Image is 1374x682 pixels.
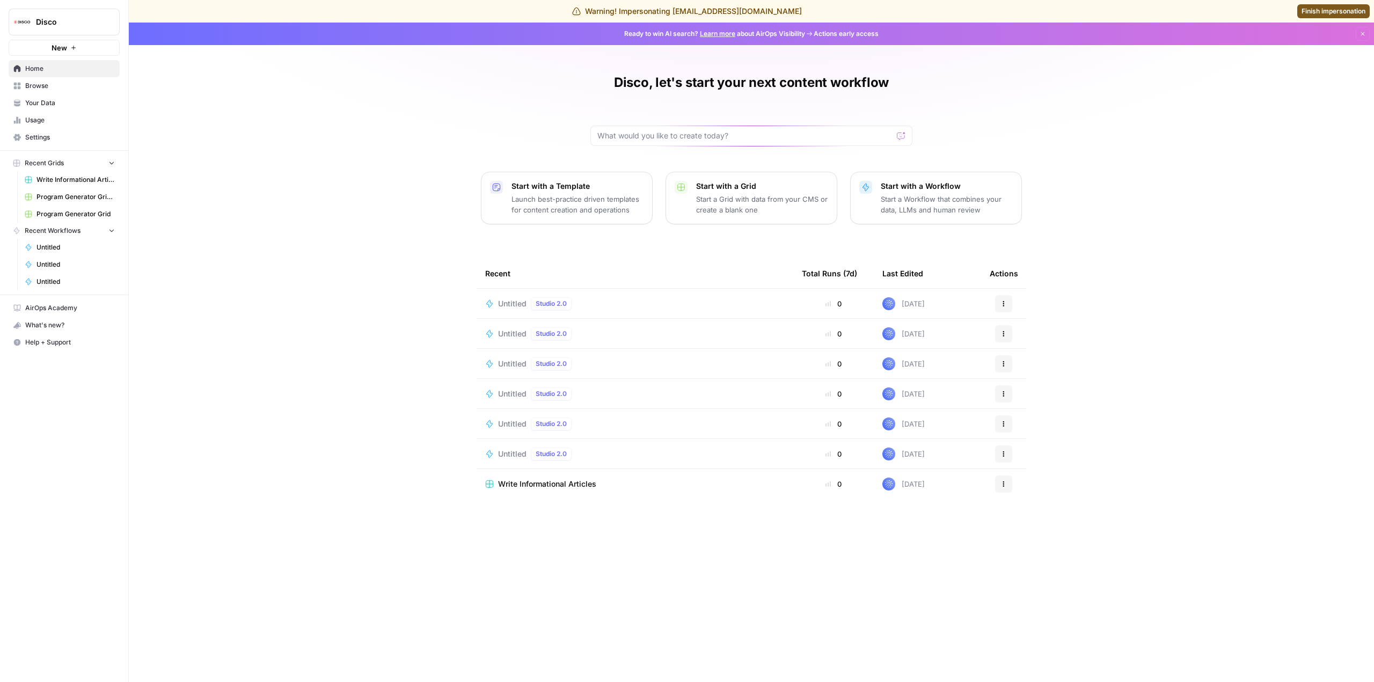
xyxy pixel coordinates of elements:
a: Settings [9,129,120,146]
span: Ready to win AI search? about AirOps Visibility [624,29,805,39]
button: Recent Workflows [9,223,120,239]
a: UntitledStudio 2.0 [485,417,785,430]
span: Recent Workflows [25,226,81,236]
a: UntitledStudio 2.0 [485,327,785,340]
span: Write Informational Articles [36,175,115,185]
span: Studio 2.0 [536,329,567,339]
a: Program Generator Grid (1) [20,188,120,206]
span: Help + Support [25,338,115,347]
span: Untitled [498,328,527,339]
span: Untitled [498,388,527,399]
span: Untitled [36,260,115,269]
span: Recent Grids [25,158,64,168]
span: Studio 2.0 [536,359,567,369]
p: Start with a Workflow [881,181,1013,192]
span: AirOps Academy [25,303,115,313]
div: 0 [802,449,865,459]
div: 0 [802,298,865,309]
button: Start with a WorkflowStart a Workflow that combines your data, LLMs and human review [850,172,1022,224]
div: What's new? [9,317,119,333]
a: UntitledStudio 2.0 [485,357,785,370]
button: Start with a GridStart a Grid with data from your CMS or create a blank one [666,172,837,224]
span: Studio 2.0 [536,449,567,459]
a: Usage [9,112,120,129]
div: [DATE] [882,357,925,370]
div: 0 [802,328,865,339]
p: Start with a Grid [696,181,828,192]
a: Browse [9,77,120,94]
a: Untitled [20,239,120,256]
a: Write Informational Articles [20,171,120,188]
div: Recent [485,259,785,288]
span: Disco [36,17,101,27]
button: Start with a TemplateLaunch best-practice driven templates for content creation and operations [481,172,653,224]
p: Start with a Template [511,181,644,192]
p: Start a Grid with data from your CMS or create a blank one [696,194,828,215]
p: Start a Workflow that combines your data, LLMs and human review [881,194,1013,215]
img: q3vgcbu4jiex05p6wkgvyh3x072h [882,387,895,400]
button: Help + Support [9,334,120,351]
div: [DATE] [882,297,925,310]
span: Studio 2.0 [536,299,567,309]
h1: Disco, let's start your next content workflow [614,74,889,91]
a: Learn more [700,30,735,38]
span: Actions early access [814,29,879,39]
img: q3vgcbu4jiex05p6wkgvyh3x072h [882,357,895,370]
a: Your Data [9,94,120,112]
span: Usage [25,115,115,125]
img: Disco Logo [12,12,32,32]
span: Program Generator Grid [36,209,115,219]
div: 0 [802,388,865,399]
div: [DATE] [882,478,925,490]
span: Write Informational Articles [498,479,596,489]
button: What's new? [9,317,120,334]
a: Finish impersonation [1297,4,1370,18]
span: Finish impersonation [1302,6,1365,16]
span: New [52,42,67,53]
div: [DATE] [882,448,925,460]
a: UntitledStudio 2.0 [485,297,785,310]
span: Untitled [498,298,527,309]
div: Total Runs (7d) [802,259,857,288]
span: Untitled [498,419,527,429]
a: Untitled [20,256,120,273]
button: Workspace: Disco [9,9,120,35]
input: What would you like to create today? [597,130,893,141]
div: Actions [990,259,1018,288]
img: q3vgcbu4jiex05p6wkgvyh3x072h [882,327,895,340]
div: [DATE] [882,327,925,340]
span: Program Generator Grid (1) [36,192,115,202]
a: UntitledStudio 2.0 [485,387,785,400]
span: Untitled [36,277,115,287]
a: AirOps Academy [9,299,120,317]
a: Untitled [20,273,120,290]
div: Last Edited [882,259,923,288]
a: UntitledStudio 2.0 [485,448,785,460]
img: q3vgcbu4jiex05p6wkgvyh3x072h [882,297,895,310]
a: Program Generator Grid [20,206,120,223]
span: Studio 2.0 [536,419,567,429]
a: Home [9,60,120,77]
div: 0 [802,358,865,369]
button: New [9,40,120,56]
span: Untitled [498,358,527,369]
span: Settings [25,133,115,142]
span: Untitled [36,243,115,252]
div: 0 [802,419,865,429]
img: q3vgcbu4jiex05p6wkgvyh3x072h [882,417,895,430]
button: Recent Grids [9,155,120,171]
div: [DATE] [882,387,925,400]
p: Launch best-practice driven templates for content creation and operations [511,194,644,215]
span: Your Data [25,98,115,108]
span: Studio 2.0 [536,389,567,399]
img: q3vgcbu4jiex05p6wkgvyh3x072h [882,478,895,490]
span: Browse [25,81,115,91]
a: Write Informational Articles [485,479,785,489]
div: Warning! Impersonating [EMAIL_ADDRESS][DOMAIN_NAME] [572,6,802,17]
img: q3vgcbu4jiex05p6wkgvyh3x072h [882,448,895,460]
span: Untitled [498,449,527,459]
div: 0 [802,479,865,489]
span: Home [25,64,115,74]
div: [DATE] [882,417,925,430]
